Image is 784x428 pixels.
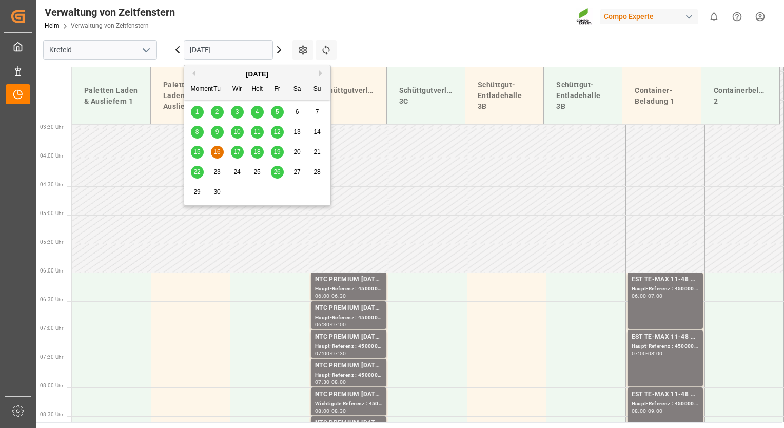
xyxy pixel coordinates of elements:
div: - [330,351,331,356]
div: Wählen Sie Montag, 8. September 2025 [191,126,204,139]
span: 15 [193,148,200,155]
div: NTC PREMIUM [DATE]+3+TE BULK [315,390,382,400]
button: Nächster Monat [319,70,325,76]
div: NTC PREMIUM [DATE]+3+TE BULK [315,275,382,285]
span: 21 [313,148,320,155]
span: 05:30 Uhr [40,239,63,245]
span: 06:30 Uhr [40,297,63,302]
div: 08:00 [315,408,330,413]
div: Wählen Donnerstag, 4. September 2025 [251,106,264,119]
div: NTC PREMIUM [DATE]+3+TE BULK [315,361,382,371]
span: 27 [293,168,300,176]
div: EST TE-MAX 11-48 20kg (x45) ES, PT MTO [632,332,699,342]
span: 29 [193,188,200,196]
font: Compo Experte [604,11,654,22]
div: Moment [191,83,204,96]
div: NTC PREMIUM [DATE]+3+TE BULK [315,332,382,342]
div: 07:00 [632,351,646,356]
span: 03:30 Uhr [40,124,63,130]
div: 08:00 [331,380,346,384]
span: 30 [213,188,220,196]
span: 08:00 Uhr [40,383,63,388]
div: [DATE] [184,69,330,80]
span: 04:00 Uhr [40,153,63,159]
span: 7 [316,108,319,115]
div: Wählen Sonntag, 28. September 2025 [311,166,324,179]
span: 14 [313,128,320,135]
div: Wählen Sie Montag, 15. September 2025 [191,146,204,159]
div: Haupt-Referenz : 4500000291, 2000000239 [315,342,382,351]
div: Wählen Freitag, 12. September 2025 [271,126,284,139]
div: 07:00 [331,322,346,327]
div: 06:00 [632,294,646,298]
div: Fr [271,83,284,96]
span: 18 [253,148,260,155]
div: Heit [251,83,264,96]
div: Wählen Sonntag, 14. September 2025 [311,126,324,139]
span: 8 [195,128,199,135]
span: 07:30 Uhr [40,354,63,360]
a: Heim [45,22,60,29]
div: Schüttgut-Entladehalle 3B [552,75,614,116]
div: Wählen Sie Mittwoch, 24. September 2025 [231,166,244,179]
span: 06:00 Uhr [40,268,63,274]
div: Wählen Donnerstag, 18. September 2025 [251,146,264,159]
span: 04:30 Uhr [40,182,63,187]
span: 07:00 Uhr [40,325,63,331]
div: Paletten Laden & Ausliefern 1 [80,81,142,111]
div: - [330,380,331,384]
span: 05:00 Uhr [40,210,63,216]
div: 08:30 [331,408,346,413]
span: 22 [193,168,200,176]
span: 2 [215,108,219,115]
div: Haupt-Referenz : 4500000956, 2000000378 [632,342,699,351]
div: Monat 2025-09 [187,102,327,202]
div: Tu [211,83,224,96]
div: Wählen Dienstag, 23. September 2025 [211,166,224,179]
div: NTC PREMIUM [DATE]+3+TE BULK [315,303,382,314]
button: 0 neue Benachrichtigungen anzeigen [702,5,726,28]
div: Su [311,83,324,96]
div: 06:00 [315,294,330,298]
div: Wählen Dienstag, 30. September 2025 [211,186,224,199]
div: EST TE-MAX 11-48 20kg (x45) ES, PT MTO [632,390,699,400]
input: Typ zum Suchen/Auswählen [43,40,157,60]
div: Wählen Sie Montag, 29. September 2025 [191,186,204,199]
img: Screenshot%202023-09-29%20at%2010.02.21.png_1712312052.png [576,8,593,26]
span: 12 [273,128,280,135]
div: Wählen Sie Montag, 22. September 2025 [191,166,204,179]
div: Paletten Laden & Auslieferung 2 [159,75,221,116]
div: Wählen Sie Mittwoch, 10. September 2025 [231,126,244,139]
span: 28 [313,168,320,176]
div: Wählen Sie Samstag, 27. September 2025 [291,166,304,179]
div: Haupt-Referenz : 4500000955, 2000000378 [632,400,699,408]
div: Wählen Freitag, 19. September 2025 [271,146,284,159]
div: 06:30 [331,294,346,298]
div: 06:30 [315,322,330,327]
div: - [646,294,648,298]
div: Wählen Donnerstag, 25. September 2025 [251,166,264,179]
span: 20 [293,148,300,155]
div: Haupt-Referenz : 4500000285, 2000000239 [315,285,382,294]
span: 10 [233,128,240,135]
div: 07:30 [315,380,330,384]
div: - [330,322,331,327]
div: Haupt-Referenz : 4500000292, 2000000239 [315,371,382,380]
div: Wählen Freitag, 26. September 2025 [271,166,284,179]
span: 23 [213,168,220,176]
div: - [330,294,331,298]
div: 07:30 [331,351,346,356]
button: Hilfe-Center [726,5,749,28]
div: Wir [231,83,244,96]
div: Wählen Sie Samstag, 6. September 2025 [291,106,304,119]
div: Wählen Sie Samstag, 13. September 2025 [291,126,304,139]
div: Wählen Dienstag, 9. September 2025 [211,126,224,139]
span: 19 [273,148,280,155]
div: Sa [291,83,304,96]
div: Wählen Sie Samstag, 20. September 2025 [291,146,304,159]
div: Haupt-Referenz : 4500000957, 2000000378 [632,285,699,294]
div: Wählen Sie Dienstag, 2. September 2025 [211,106,224,119]
div: - [330,408,331,413]
span: 11 [253,128,260,135]
span: 3 [236,108,239,115]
